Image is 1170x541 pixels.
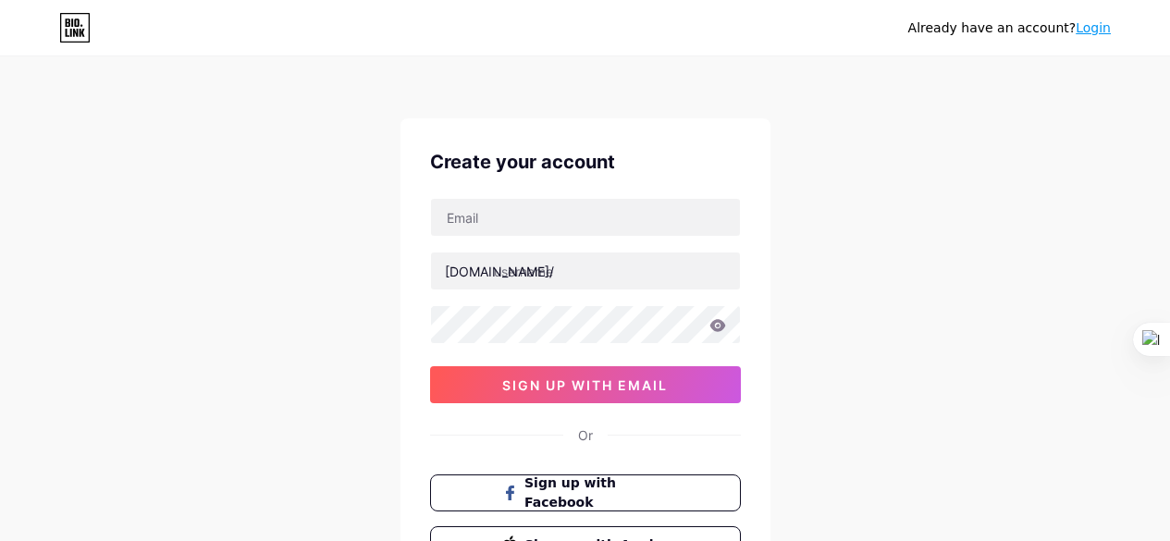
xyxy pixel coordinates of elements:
[445,262,554,281] div: [DOMAIN_NAME]/
[578,425,593,445] div: Or
[502,377,668,393] span: sign up with email
[430,148,741,176] div: Create your account
[430,474,741,511] button: Sign up with Facebook
[431,199,740,236] input: Email
[431,252,740,289] input: username
[524,473,668,512] span: Sign up with Facebook
[908,18,1111,38] div: Already have an account?
[1076,20,1111,35] a: Login
[430,366,741,403] button: sign up with email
